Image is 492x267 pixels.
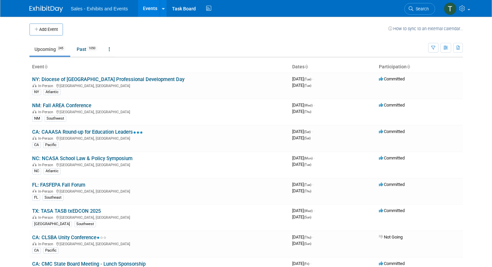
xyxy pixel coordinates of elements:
span: In-Person [38,163,55,167]
a: CA: CMC State Board Meeting - Lunch Sponsorship [32,261,146,267]
span: Committed [379,76,405,81]
span: - [310,261,311,266]
a: Past1050 [72,43,102,56]
div: Southwest [45,116,66,122]
span: (Sun) [304,215,311,219]
span: [DATE] [292,182,313,187]
span: Committed [379,103,405,108]
span: (Sat) [304,130,311,134]
div: [GEOGRAPHIC_DATA], [GEOGRAPHIC_DATA] [32,214,287,220]
div: NM [32,116,42,122]
span: Search [413,6,429,11]
th: Dates [290,61,376,73]
span: Not Going [379,235,403,240]
span: [DATE] [292,261,311,266]
a: Search [404,3,435,15]
span: - [312,235,313,240]
img: In-Person Event [32,163,36,166]
img: Terri Ballesteros [444,2,457,15]
span: 245 [56,46,65,51]
th: Participation [376,61,463,73]
span: (Thu) [304,189,311,193]
span: (Thu) [304,236,311,239]
span: In-Person [38,110,55,114]
span: [DATE] [292,129,313,134]
span: [DATE] [292,235,313,240]
span: Committed [379,208,405,213]
span: - [312,76,313,81]
div: Pacific [43,248,59,254]
span: Committed [379,261,405,266]
span: [DATE] [292,214,311,219]
div: NY [32,89,41,95]
a: NC: NCASA School Law & Policy Symposium [32,155,133,161]
span: (Fri) [304,262,309,266]
div: Atlantic [44,168,61,174]
span: (Tue) [304,183,311,187]
span: - [314,155,315,160]
div: [GEOGRAPHIC_DATA], [GEOGRAPHIC_DATA] [32,188,287,194]
a: NY: Diocese of [GEOGRAPHIC_DATA] Professional Development Day [32,76,184,82]
span: In-Person [38,189,55,194]
span: In-Person [38,84,55,88]
div: [GEOGRAPHIC_DATA] [32,221,72,227]
div: CA [32,142,41,148]
div: [GEOGRAPHIC_DATA], [GEOGRAPHIC_DATA] [32,162,287,167]
a: FL: FASFEPA Fall Forum [32,182,85,188]
span: [DATE] [292,109,311,114]
div: Southeast [43,195,64,201]
a: TX: TASA TASB txEDCON 2025 [32,208,101,214]
img: In-Person Event [32,136,36,140]
span: (Sun) [304,242,311,246]
span: - [312,129,313,134]
span: In-Person [38,215,55,220]
span: [DATE] [292,135,311,140]
img: In-Person Event [32,189,36,193]
div: FL [32,195,40,201]
a: How to sync to an external calendar... [388,26,463,31]
span: [DATE] [292,241,311,246]
span: - [312,182,313,187]
span: (Sat) [304,136,311,140]
span: In-Person [38,136,55,141]
span: [DATE] [292,188,311,193]
a: Sort by Participation Type [407,64,410,69]
span: In-Person [38,242,55,246]
span: [DATE] [292,208,315,213]
a: Sort by Event Name [44,64,48,69]
div: [GEOGRAPHIC_DATA], [GEOGRAPHIC_DATA] [32,83,287,88]
img: In-Person Event [32,242,36,245]
span: Committed [379,182,405,187]
div: [GEOGRAPHIC_DATA], [GEOGRAPHIC_DATA] [32,135,287,141]
span: [DATE] [292,76,313,81]
span: (Wed) [304,209,313,213]
a: Upcoming245 [29,43,70,56]
span: Committed [379,129,405,134]
div: Southwest [74,221,96,227]
span: [DATE] [292,162,311,167]
span: (Tue) [304,163,311,166]
div: [GEOGRAPHIC_DATA], [GEOGRAPHIC_DATA] [32,109,287,114]
th: Event [29,61,290,73]
span: [DATE] [292,155,315,160]
span: (Wed) [304,104,313,107]
span: [DATE] [292,103,315,108]
img: In-Person Event [32,110,36,113]
div: Pacific [43,142,59,148]
div: [GEOGRAPHIC_DATA], [GEOGRAPHIC_DATA] [32,241,287,246]
a: CA: CLSBA Unity Conference [32,235,106,241]
a: Sort by Start Date [305,64,308,69]
span: - [314,103,315,108]
button: Add Event [29,23,63,36]
span: (Mon) [304,156,313,160]
div: CA [32,248,41,254]
div: NC [32,168,41,174]
span: (Thu) [304,110,311,114]
span: [DATE] [292,83,311,88]
img: In-Person Event [32,84,36,87]
span: 1050 [87,46,97,51]
span: Sales - Exhibits and Events [71,6,128,11]
a: CA: CAAASA Round-up for Education Leaders [32,129,143,135]
div: Atlantic [44,89,61,95]
span: - [314,208,315,213]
